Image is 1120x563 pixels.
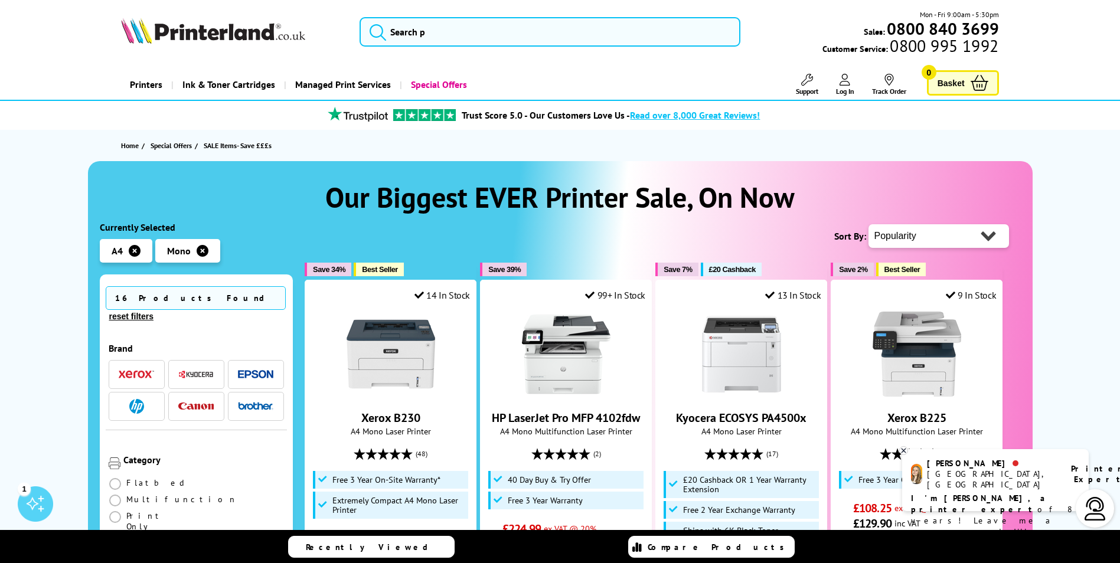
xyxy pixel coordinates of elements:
a: Printers [121,70,171,100]
span: Free 3 Year Warranty [508,496,583,505]
span: Save 2% [839,265,867,274]
button: Save 2% [831,263,873,276]
span: Customer Service: [822,40,998,54]
span: Log In [836,87,854,96]
span: Compare Products [648,542,791,552]
a: Kyocera ECOSYS PA4500x [676,410,806,425]
a: Recently Viewed [288,536,455,558]
span: Save 34% [313,265,345,274]
a: Xerox B230 [347,389,435,401]
b: 0800 840 3699 [887,18,999,40]
h1: Our Biggest EVER Printer Sale, On Now [100,179,1021,215]
span: Special Offers [151,139,192,152]
span: Free 3 Year On-Site Warranty* [858,475,966,485]
div: 1 [18,482,31,495]
img: Canon [178,402,214,410]
span: Mono [167,245,191,257]
button: Canon [175,398,217,414]
button: reset filters [106,311,157,322]
img: Kyocera [178,370,214,379]
div: Currently Selected [100,221,293,233]
span: Multifunction [126,494,237,505]
img: HP LaserJet Pro MFP 4102fdw [522,310,610,398]
span: (17) [766,443,778,465]
a: Xerox B225 [873,389,961,401]
img: Brother [238,402,273,410]
a: HP LaserJet Pro MFP 4102fdw [492,410,640,425]
div: 13 In Stock [765,289,821,301]
img: Xerox B230 [347,310,435,398]
button: Best Seller [354,263,404,276]
span: A4 Mono Laser Printer [311,425,470,437]
div: 14 In Stock [414,289,470,301]
span: Flatbed [126,477,188,488]
button: Xerox [115,366,158,382]
a: 0800 840 3699 [885,23,999,34]
a: Support [796,74,818,96]
img: Printerland Logo [121,18,305,44]
a: Trust Score 5.0 - Our Customers Love Us -Read over 8,000 Great Reviews! [462,109,760,121]
span: Print Only [126,510,197,532]
button: Save 39% [480,263,527,276]
a: Xerox B230 [361,410,420,425]
button: HP [115,398,158,414]
img: Xerox [119,370,154,378]
a: HP LaserJet Pro MFP 4102fdw [522,389,610,401]
span: A4 Mono Multifunction Laser Printer [837,425,996,437]
a: Special Offers [400,70,476,100]
span: 0800 995 1992 [888,40,998,51]
span: Extremely Compact A4 Mono Laser Printer [332,496,466,515]
button: £20 Cashback [701,263,762,276]
div: [PERSON_NAME] [927,458,1056,469]
span: Save 7% [664,265,692,274]
button: Best Seller [876,263,926,276]
a: Kyocera ECOSYS PA4500x [697,389,786,401]
a: Compare Products [628,536,795,558]
span: Sort By: [834,230,866,242]
a: Track Order [872,74,906,96]
span: Best Seller [884,265,920,274]
span: Read over 8,000 Great Reviews! [630,109,760,121]
a: Basket 0 [927,70,999,96]
img: Epson [238,370,273,379]
span: £20 Cashback [709,265,756,274]
img: amy-livechat.png [911,464,922,485]
p: of 8 years! Leave me a message and I'll respond ASAP [911,493,1080,549]
span: £224.99 [502,521,541,536]
span: Free 3 Year On-Site Warranty* [332,475,440,485]
div: Category [123,454,285,466]
img: trustpilot rating [393,109,456,121]
img: HP [129,399,144,414]
span: A4 Mono Laser Printer [662,425,821,437]
span: £108.25 [853,500,892,516]
span: 16 Products Found [106,286,286,310]
span: (2) [593,443,601,465]
span: ex VAT @ 20% [894,502,947,513]
button: Epson [234,366,277,382]
button: Save 7% [655,263,698,276]
span: (48) [416,443,427,465]
a: Home [121,139,142,152]
a: Printerland Logo [121,18,345,46]
button: Brother [234,398,277,414]
button: Kyocera [175,366,217,382]
button: Save 34% [305,263,351,276]
a: Special Offers [151,139,195,152]
span: SALE Items- Save £££s [204,141,272,150]
input: Search p [360,17,740,47]
span: Mon - Fri 9:00am - 5:30pm [920,9,999,20]
a: Log In [836,74,854,96]
span: £20 Cashback OR 1 Year Warranty Extension [683,475,817,494]
span: Save 39% [488,265,521,274]
div: 99+ In Stock [585,289,645,301]
span: Free 2 Year Exchange Warranty [683,505,795,515]
span: ex VAT @ 20% [544,523,596,534]
span: Basket [938,75,965,91]
img: Category [109,457,120,469]
img: user-headset-light.svg [1083,497,1107,521]
a: Xerox B225 [887,410,946,425]
span: 40 Day Buy & Try Offer [508,475,591,485]
span: Support [796,87,818,96]
span: Sales: [864,26,885,37]
div: Brand [109,342,285,354]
